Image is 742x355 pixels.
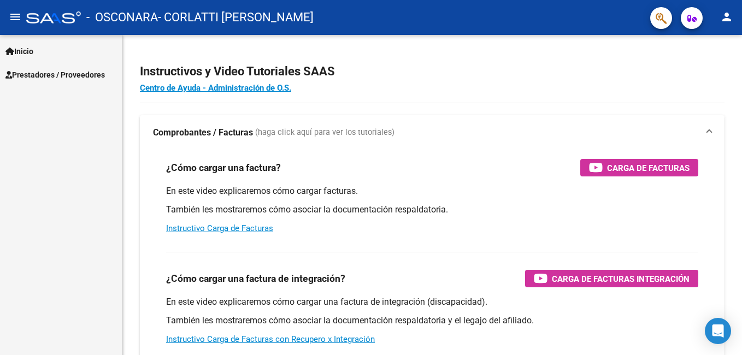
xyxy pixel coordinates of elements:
mat-expansion-panel-header: Comprobantes / Facturas (haga click aquí para ver los tutoriales) [140,115,725,150]
span: Prestadores / Proveedores [5,69,105,81]
span: (haga click aquí para ver los tutoriales) [255,127,394,139]
a: Instructivo Carga de Facturas con Recupero x Integración [166,334,375,344]
span: - CORLATTI [PERSON_NAME] [158,5,314,29]
a: Centro de Ayuda - Administración de O.S. [140,83,291,93]
span: Inicio [5,45,33,57]
button: Carga de Facturas Integración [525,270,698,287]
span: Carga de Facturas [607,161,690,175]
p: En este video explicaremos cómo cargar una factura de integración (discapacidad). [166,296,698,308]
a: Instructivo Carga de Facturas [166,223,273,233]
h2: Instructivos y Video Tutoriales SAAS [140,61,725,82]
p: También les mostraremos cómo asociar la documentación respaldatoria. [166,204,698,216]
div: Open Intercom Messenger [705,318,731,344]
mat-icon: menu [9,10,22,23]
span: - OSCONARA [86,5,158,29]
h3: ¿Cómo cargar una factura? [166,160,281,175]
strong: Comprobantes / Facturas [153,127,253,139]
p: También les mostraremos cómo asociar la documentación respaldatoria y el legajo del afiliado. [166,315,698,327]
span: Carga de Facturas Integración [552,272,690,286]
mat-icon: person [720,10,733,23]
p: En este video explicaremos cómo cargar facturas. [166,185,698,197]
h3: ¿Cómo cargar una factura de integración? [166,271,345,286]
button: Carga de Facturas [580,159,698,176]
